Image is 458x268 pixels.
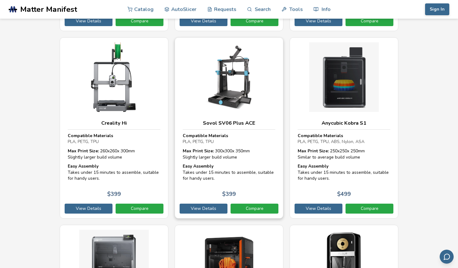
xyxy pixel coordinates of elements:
p: $ 399 [107,191,121,197]
strong: Max Print Size: [298,148,329,154]
strong: Compatible Materials [298,133,343,139]
h3: Creality Hi [68,120,160,126]
span: PLA, PETG, TPU, ABS, Nylon, ASA [298,139,364,145]
strong: Easy Assembly [68,163,98,169]
strong: Max Print Size: [68,148,99,154]
a: View Details [180,16,227,26]
div: Takes under 15 minutes to assemble, suitable for handy users. [68,163,160,182]
p: $ 499 [337,191,351,197]
button: Sign In [425,3,449,15]
a: View Details [295,204,342,214]
a: Anycubic Kobra S1Compatible MaterialsPLA, PETG, TPU, ABS, Nylon, ASAMax Print Size: 250x250x 250m... [290,37,398,219]
div: 250 x 250 x 250 mm Similar to average build volume [298,148,390,160]
a: Compare [231,204,278,214]
a: Sovol SV06 Plus ACECompatible MaterialsPLA, PETG, TPUMax Print Size: 300x300x 350mmSlightly large... [175,37,283,219]
div: Takes under 15 minutes to assemble, suitable for handy users. [298,163,390,182]
a: View Details [65,204,112,214]
a: View Details [65,16,112,26]
span: PLA, PETG, TPU [68,139,99,145]
h3: Anycubic Kobra S1 [298,120,390,126]
a: Compare [346,16,393,26]
a: Compare [231,16,278,26]
a: View Details [180,204,227,214]
strong: Max Print Size: [183,148,214,154]
strong: Compatible Materials [183,133,228,139]
a: View Details [295,16,342,26]
p: $ 399 [222,191,236,197]
div: 300 x 300 x 350 mm Slightly larger build volume [183,148,275,160]
a: Compare [116,204,163,214]
span: PLA, PETG, TPU [183,139,214,145]
div: Takes under 15 minutes to assemble, suitable for handy users. [183,163,275,182]
div: 260 x 260 x 300 mm Slightly larger build volume [68,148,160,160]
strong: Easy Assembly [298,163,328,169]
button: Send feedback via email [440,250,454,264]
a: Compare [116,16,163,26]
a: Compare [346,204,393,214]
h3: Sovol SV06 Plus ACE [183,120,275,126]
strong: Compatible Materials [68,133,113,139]
span: Matter Manifest [20,5,77,14]
a: Creality HiCompatible MaterialsPLA, PETG, TPUMax Print Size: 260x260x 300mmSlightly larger build ... [60,37,168,219]
strong: Easy Assembly [183,163,213,169]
